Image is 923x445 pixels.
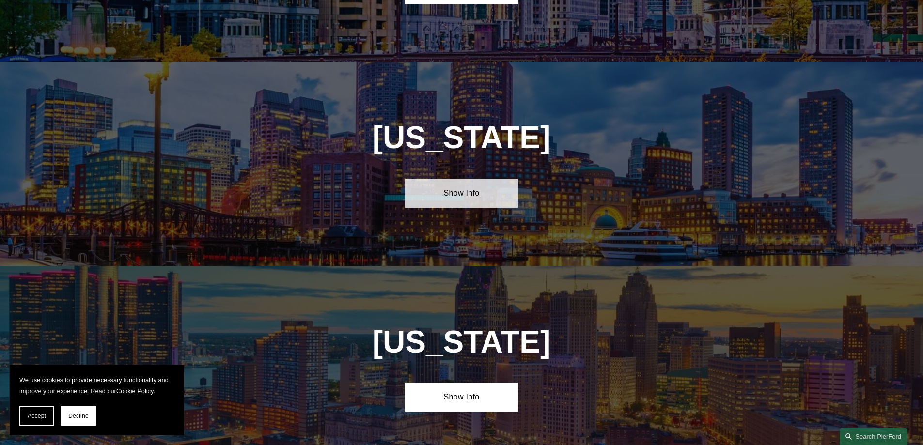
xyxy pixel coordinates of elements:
span: Decline [68,413,89,419]
a: Show Info [405,383,518,412]
button: Decline [61,406,96,426]
a: Search this site [840,428,907,445]
button: Accept [19,406,54,426]
a: Show Info [405,179,518,208]
span: Accept [28,413,46,419]
section: Cookie banner [10,365,184,435]
h1: [US_STATE] [348,324,575,360]
p: We use cookies to provide necessary functionality and improve your experience. Read our . [19,374,174,397]
a: Cookie Policy [116,387,154,395]
h1: [US_STATE] [320,120,603,155]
